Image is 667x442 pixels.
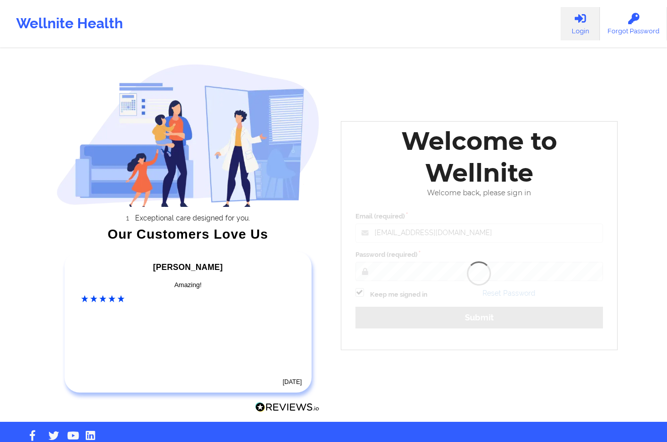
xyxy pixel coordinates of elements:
[348,189,611,197] div: Welcome back, please sign in
[600,7,667,40] a: Forgot Password
[255,402,320,413] img: Reviews.io Logo
[348,125,611,189] div: Welcome to Wellnite
[81,280,295,290] div: Amazing!
[255,402,320,415] a: Reviews.io Logo
[56,64,320,207] img: wellnite-auth-hero_200.c722682e.png
[66,214,320,222] li: Exceptional care designed for you.
[153,263,223,271] span: [PERSON_NAME]
[561,7,600,40] a: Login
[283,378,302,385] time: [DATE]
[56,229,320,239] div: Our Customers Love Us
